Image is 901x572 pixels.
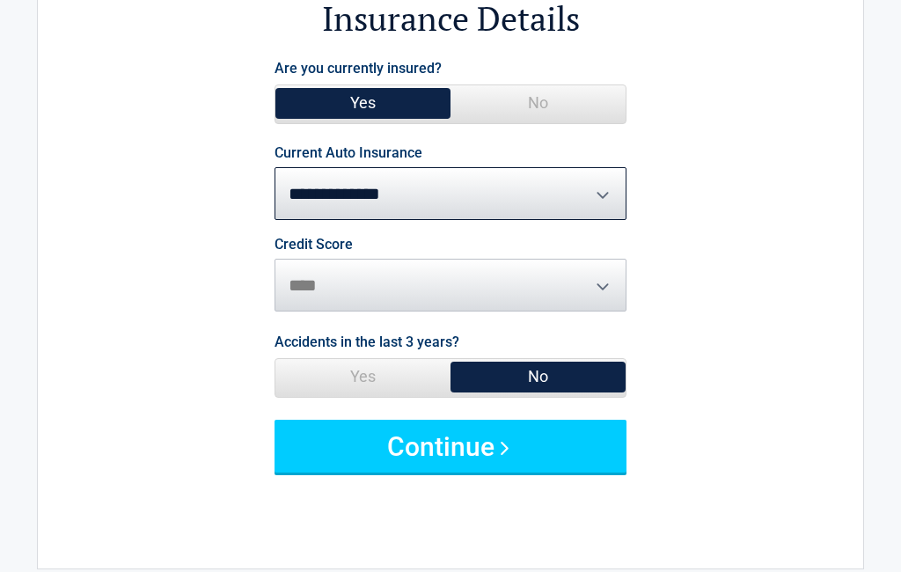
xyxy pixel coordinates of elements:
[275,420,626,473] button: Continue
[275,238,353,252] label: Credit Score
[275,85,450,121] span: Yes
[275,330,459,354] label: Accidents in the last 3 years?
[275,359,450,394] span: Yes
[450,85,626,121] span: No
[275,146,422,160] label: Current Auto Insurance
[450,359,626,394] span: No
[275,56,442,80] label: Are you currently insured?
